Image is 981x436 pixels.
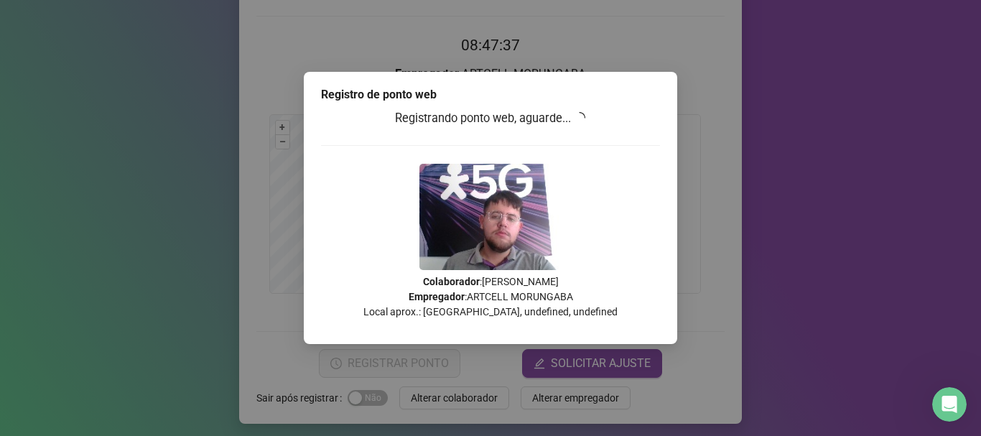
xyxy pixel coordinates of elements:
strong: Colaborador [423,276,480,287]
p: : [PERSON_NAME] : ARTCELL MORUNGABA Local aprox.: [GEOGRAPHIC_DATA], undefined, undefined [321,274,660,320]
iframe: Intercom live chat [932,387,967,422]
h3: Registrando ponto web, aguarde... [321,109,660,128]
span: loading [572,111,587,126]
strong: Empregador [409,291,465,302]
div: Registro de ponto web [321,86,660,103]
img: 9k= [419,164,562,270]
